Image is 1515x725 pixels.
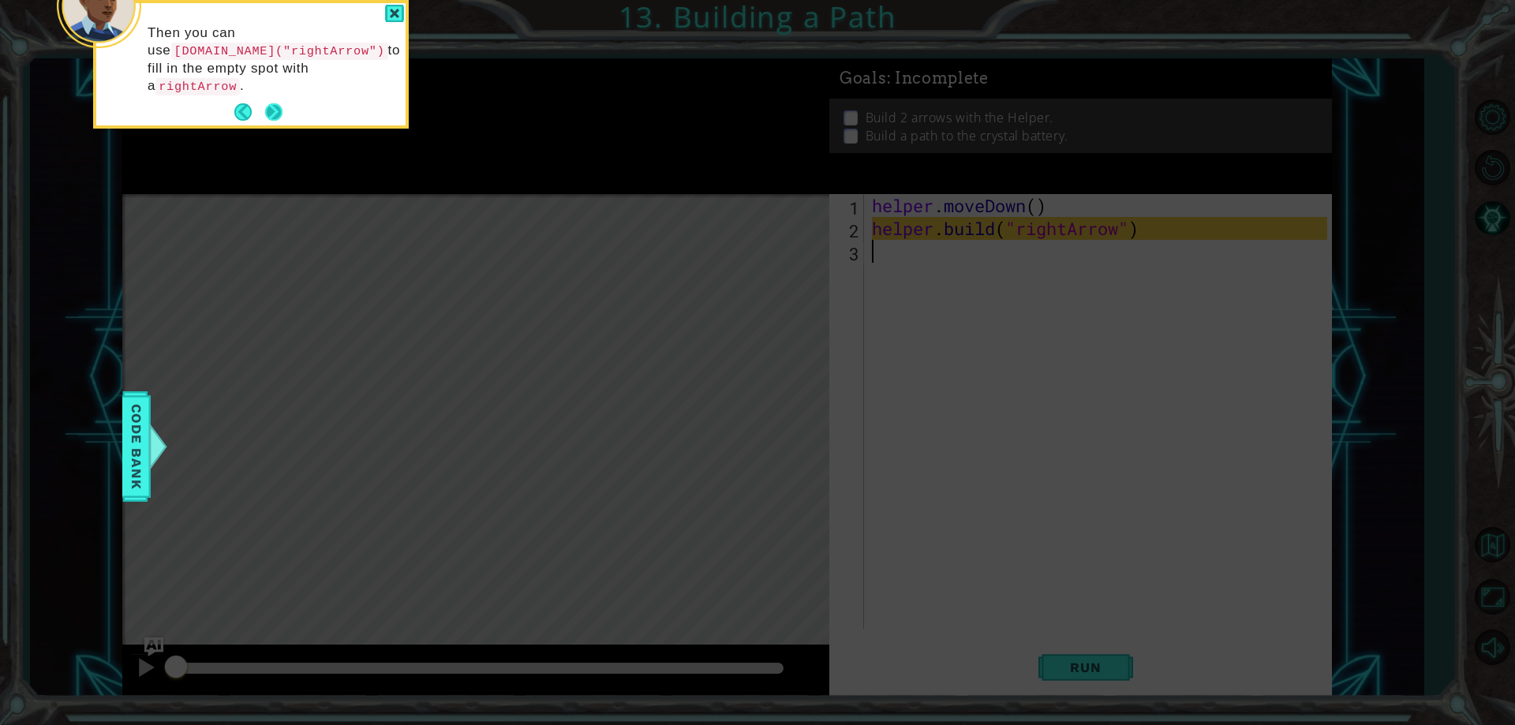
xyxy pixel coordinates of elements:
span: Code Bank [124,398,149,495]
p: Then you can use to fill in the empty spot with a . [148,24,395,95]
button: Back [234,103,265,121]
code: rightArrow [155,78,240,95]
code: [DOMAIN_NAME]("rightArrow") [171,43,388,60]
button: Next [265,103,282,121]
